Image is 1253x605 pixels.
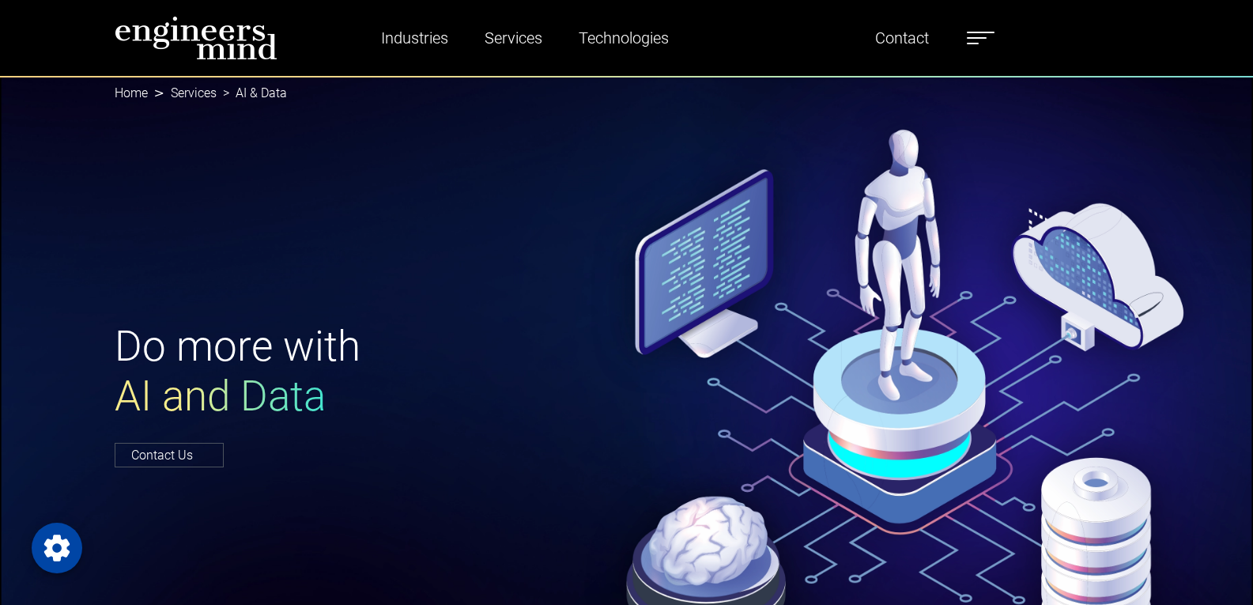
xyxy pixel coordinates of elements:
[115,76,1139,111] nav: breadcrumb
[115,16,277,60] img: logo
[572,20,675,56] a: Technologies
[217,84,287,103] li: AI & Data
[375,20,455,56] a: Industries
[171,85,217,100] a: Services
[115,85,148,100] a: Home
[115,322,617,422] h1: Do more with
[478,20,549,56] a: Services
[115,372,326,421] span: AI and Data
[115,443,224,467] a: Contact Us
[869,20,935,56] a: Contact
